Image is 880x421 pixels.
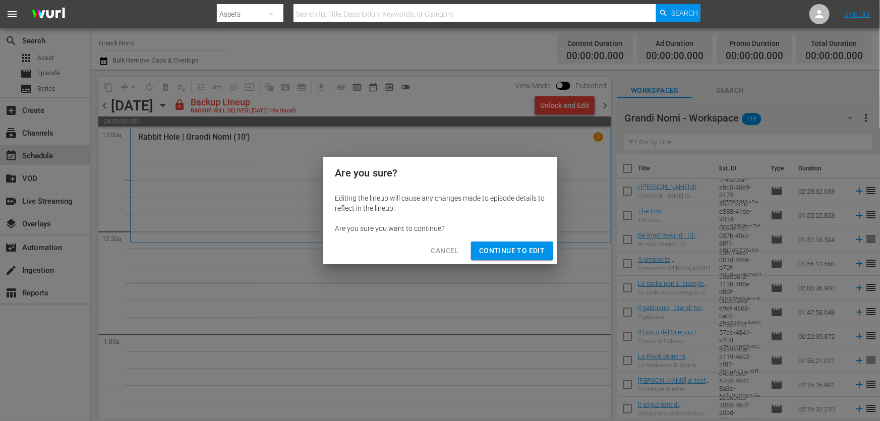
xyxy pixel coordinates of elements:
[24,3,73,26] img: ans4CAIJ8jUAAAAAAAAAAAAAAAAAAAAAAAAgQb4GAAAAAAAAAAAAAAAAAAAAAAAAJMjXAAAAAAAAAAAAAAAAAAAAAAAAgAT5G...
[479,245,545,257] span: Continue to Edit
[471,242,553,260] button: Continue to Edit
[431,245,459,257] span: Cancel
[844,10,870,18] a: Sign Out
[335,165,545,181] h2: Are you sure?
[423,242,467,260] button: Cancel
[335,223,545,233] div: Are you sure you want to continue?
[335,193,545,213] div: Editing the lineup will cause any changes made to episode details to reflect in the lineup.
[6,8,18,20] span: menu
[671,4,698,22] span: Search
